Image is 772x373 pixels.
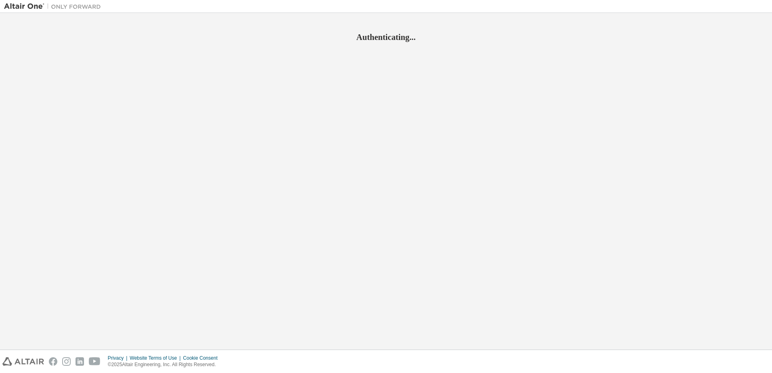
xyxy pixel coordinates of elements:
div: Cookie Consent [183,355,222,361]
img: altair_logo.svg [2,357,44,366]
h2: Authenticating... [4,32,768,42]
div: Website Terms of Use [130,355,183,361]
img: Altair One [4,2,105,10]
img: facebook.svg [49,357,57,366]
img: instagram.svg [62,357,71,366]
p: © 2025 Altair Engineering, Inc. All Rights Reserved. [108,361,222,368]
img: youtube.svg [89,357,101,366]
img: linkedin.svg [76,357,84,366]
div: Privacy [108,355,130,361]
